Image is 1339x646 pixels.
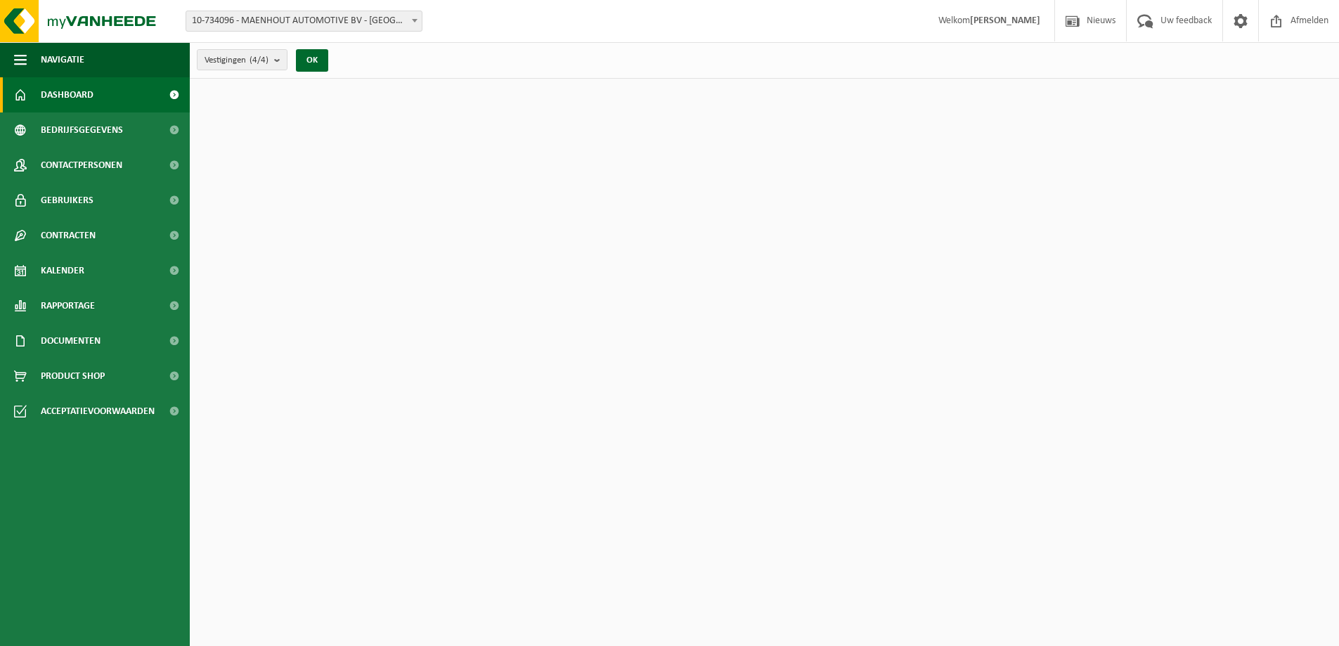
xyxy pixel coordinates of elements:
span: Rapportage [41,288,95,323]
strong: [PERSON_NAME] [970,15,1040,26]
span: Vestigingen [205,50,269,71]
button: Vestigingen(4/4) [197,49,287,70]
span: Gebruikers [41,183,93,218]
span: Contracten [41,218,96,253]
span: Navigatie [41,42,84,77]
span: Product Shop [41,358,105,394]
span: Kalender [41,253,84,288]
count: (4/4) [250,56,269,65]
span: 10-734096 - MAENHOUT AUTOMOTIVE BV - BRUGGE [186,11,422,31]
span: Contactpersonen [41,148,122,183]
span: Dashboard [41,77,93,112]
span: Acceptatievoorwaarden [41,394,155,429]
span: Documenten [41,323,101,358]
span: Bedrijfsgegevens [41,112,123,148]
button: OK [296,49,328,72]
span: 10-734096 - MAENHOUT AUTOMOTIVE BV - BRUGGE [186,11,422,32]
